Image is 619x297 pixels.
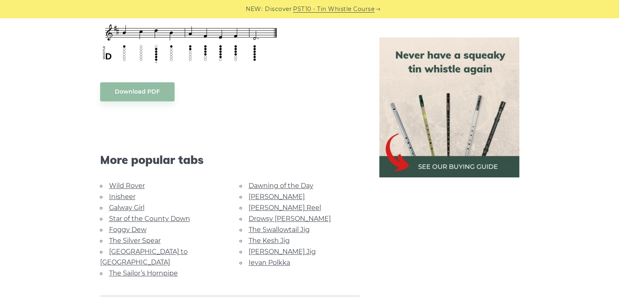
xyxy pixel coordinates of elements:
a: Star of the County Down [109,215,190,223]
a: Galway Girl [109,204,144,212]
a: Dawning of the Day [249,182,313,190]
img: tin whistle buying guide [379,37,519,177]
a: Inisheer [109,193,136,201]
a: Drowsy [PERSON_NAME] [249,215,331,223]
a: [PERSON_NAME] Jig [249,248,316,256]
span: Discover [265,4,292,14]
a: The Silver Spear [109,237,161,245]
a: PST10 - Tin Whistle Course [293,4,374,14]
a: Wild Rover [109,182,145,190]
a: The Sailor’s Hornpipe [109,269,178,277]
a: [PERSON_NAME] Reel [249,204,321,212]
a: [GEOGRAPHIC_DATA] to [GEOGRAPHIC_DATA] [100,248,188,266]
a: [PERSON_NAME] [249,193,305,201]
a: Foggy Dew [109,226,147,234]
span: More popular tabs [100,153,360,167]
a: Download PDF [100,82,175,101]
span: NEW: [246,4,262,14]
a: The Swallowtail Jig [249,226,310,234]
a: The Kesh Jig [249,237,290,245]
a: Ievan Polkka [249,259,290,266]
